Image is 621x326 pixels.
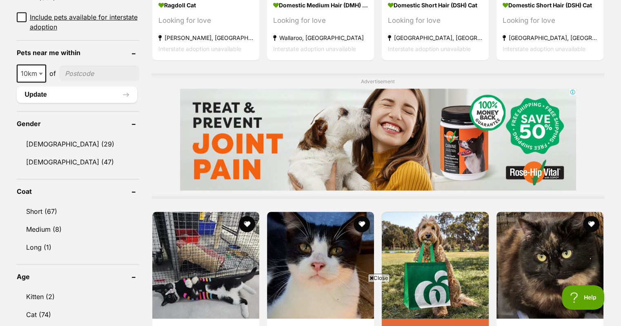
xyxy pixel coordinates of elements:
[503,32,597,43] strong: [GEOGRAPHIC_DATA], [GEOGRAPHIC_DATA]
[17,135,139,153] a: [DEMOGRAPHIC_DATA] (29)
[158,32,253,43] strong: [PERSON_NAME], [GEOGRAPHIC_DATA]
[158,45,241,52] span: Interstate adoption unavailable
[503,15,597,26] div: Looking for love
[503,45,585,52] span: Interstate adoption unavailable
[583,216,600,232] button: favourite
[17,288,139,305] a: Kitten (2)
[17,12,139,32] a: Include pets available for interstate adoption
[239,216,255,232] button: favourite
[151,73,605,199] div: Advertisement
[17,221,139,238] a: Medium (8)
[158,15,253,26] div: Looking for love
[17,273,139,280] header: Age
[17,49,139,56] header: Pets near me within
[113,285,509,322] iframe: Advertisement
[17,239,139,256] a: Long (1)
[18,68,45,79] span: 10km
[180,89,576,191] iframe: Advertisement
[17,203,139,220] a: Short (67)
[388,32,483,43] strong: [GEOGRAPHIC_DATA], [GEOGRAPHIC_DATA]
[59,66,139,81] input: postcode
[17,64,46,82] span: 10km
[267,212,374,319] img: Rocket - Domestic Short Hair (DSH) Cat
[388,45,471,52] span: Interstate adoption unavailable
[273,32,368,43] strong: Wallaroo, [GEOGRAPHIC_DATA]
[30,12,139,32] span: Include pets available for interstate adoption
[17,153,139,171] a: [DEMOGRAPHIC_DATA] (47)
[273,45,356,52] span: Interstate adoption unavailable
[496,212,603,319] img: Cherry - Domestic Long Hair Cat
[354,216,370,232] button: favourite
[17,86,137,103] button: Update
[17,120,139,127] header: Gender
[562,285,605,310] iframe: Help Scout Beacon - Open
[17,306,139,323] a: Cat (74)
[17,188,139,195] header: Coat
[368,274,390,282] span: Close
[49,69,56,78] span: of
[388,15,483,26] div: Looking for love
[152,212,259,319] img: Sammy - Domestic Medium Hair (DMH) Cat
[273,15,368,26] div: Looking for love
